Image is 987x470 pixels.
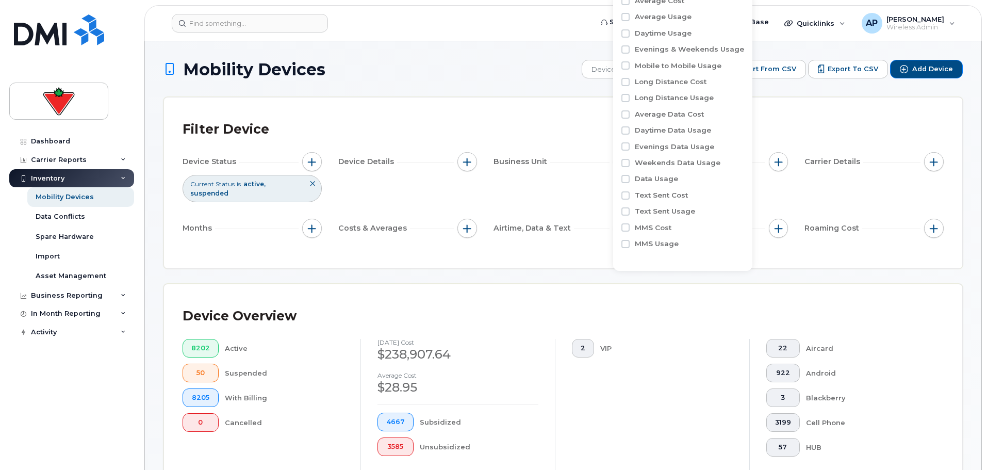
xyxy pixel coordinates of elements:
[806,438,928,457] div: HUB
[191,344,210,352] span: 8202
[377,372,538,379] h4: Average cost
[190,189,228,197] span: suspended
[386,418,405,426] span: 4667
[338,156,397,167] span: Device Details
[572,339,594,358] button: 2
[581,344,585,352] span: 2
[635,142,714,152] label: Evenings Data Usage
[775,418,791,427] span: 3199
[225,364,344,382] div: Suspended
[806,413,928,432] div: Cell Phone
[806,339,928,358] div: Aircard
[635,77,706,87] label: Long Distance Cost
[635,12,692,22] label: Average Usage
[225,413,344,432] div: Cancelled
[635,125,711,135] label: Daytime Data Usage
[493,156,550,167] span: Business Unit
[635,44,744,54] label: Evenings & Weekends Usage
[635,206,695,216] label: Text Sent Usage
[635,109,704,119] label: Average Data Cost
[635,223,671,233] label: MMS Cost
[420,413,539,431] div: Subsidized
[766,413,800,432] button: 3199
[804,156,863,167] span: Carrier Details
[635,158,720,168] label: Weekends Data Usage
[775,443,791,451] span: 57
[635,239,679,249] label: MMS Usage
[386,443,405,451] span: 3585
[600,339,733,358] div: VIP
[766,339,800,358] button: 22
[191,394,210,402] span: 8205
[377,346,538,363] div: $238,907.64
[183,116,269,143] div: Filter Device
[183,388,219,407] button: 8205
[183,156,239,167] span: Device Status
[183,223,215,234] span: Months
[635,174,678,184] label: Data Usage
[808,60,888,78] button: Export to CSV
[715,60,806,78] button: Import from CSV
[377,339,538,346] h4: [DATE] cost
[804,223,862,234] span: Roaming Cost
[890,60,963,78] button: Add Device
[420,437,539,456] div: Unsubsidized
[225,388,344,407] div: With Billing
[377,379,538,396] div: $28.95
[377,437,414,456] button: 3585
[734,64,796,74] span: Import from CSV
[237,180,241,188] span: is
[183,339,219,358] button: 8202
[912,64,953,74] span: Add Device
[190,180,235,188] span: Current Status
[582,60,628,79] span: Devices
[493,223,574,234] span: Airtime, Data & Text
[766,388,800,407] button: 3
[243,180,266,188] span: active
[635,28,692,38] label: Daytime Usage
[775,344,791,352] span: 22
[338,223,410,234] span: Costs & Averages
[183,60,325,78] span: Mobility Devices
[635,190,688,200] label: Text Sent Cost
[828,64,878,74] span: Export to CSV
[183,413,219,432] button: 0
[183,364,219,382] button: 50
[635,93,714,103] label: Long Distance Usage
[635,61,721,71] label: Mobile to Mobile Usage
[775,369,791,377] span: 922
[775,394,791,402] span: 3
[806,388,928,407] div: Blackberry
[806,364,928,382] div: Android
[191,418,210,427] span: 0
[377,413,414,431] button: 4667
[225,339,344,358] div: Active
[766,364,800,382] button: 922
[766,438,800,457] button: 57
[191,369,210,377] span: 50
[183,303,297,330] div: Device Overview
